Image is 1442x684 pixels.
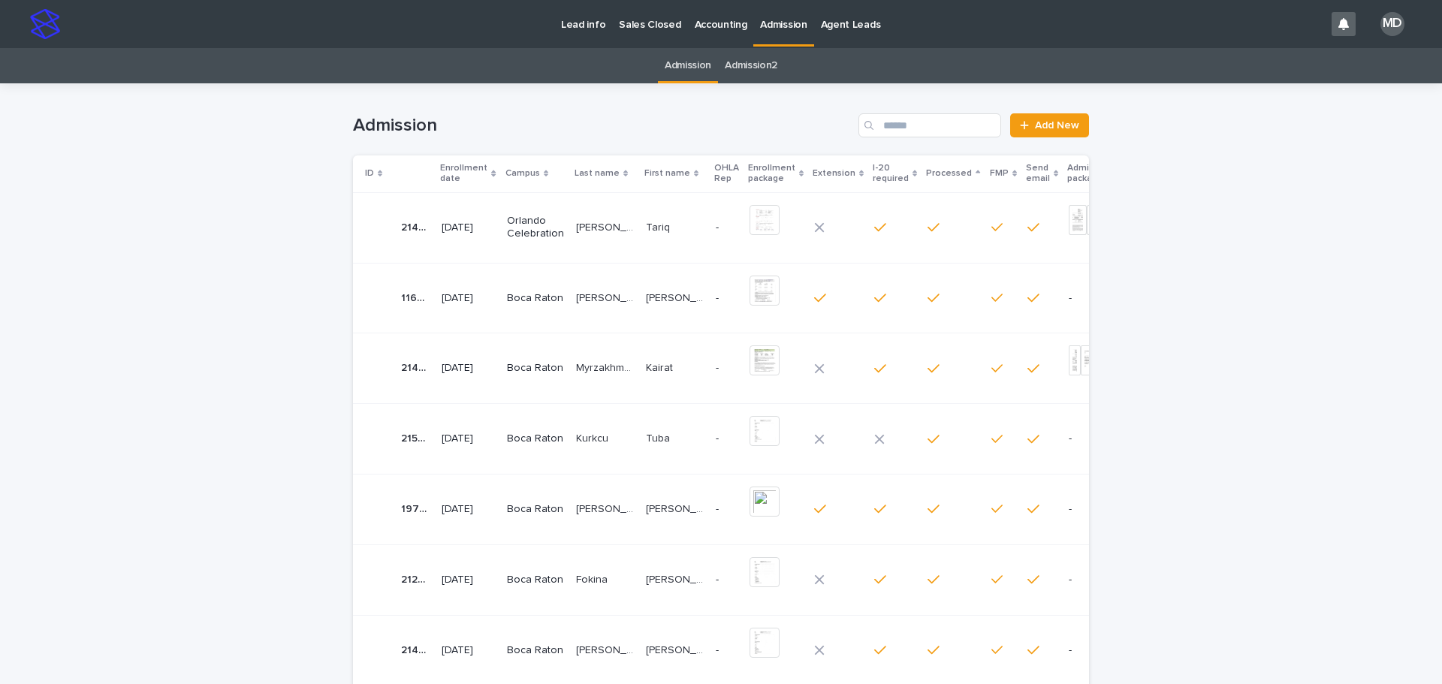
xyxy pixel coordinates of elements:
p: [DATE] [442,221,494,234]
p: - [716,432,738,445]
p: [DATE] [442,574,494,586]
p: Boca Raton [507,432,564,445]
p: Kurkcu [576,429,611,445]
p: 21509 [401,429,433,445]
a: Admission2 [725,48,777,83]
p: Myrzakhmetov [576,359,637,375]
p: - [716,503,738,516]
p: Processed [926,165,972,182]
p: 19757 [401,500,433,516]
p: Boca Raton [507,362,564,375]
tr: 2145021450 [DATE]Boca RatonMyrzakhmetovMyrzakhmetov KairatKairat - [353,333,1144,404]
p: ALABDULWAHAB [576,218,637,234]
p: [DATE] [442,362,494,375]
p: ID [365,165,374,182]
a: Add New [1010,113,1089,137]
tr: 2150921509 [DATE]Boca RatonKurkcuKurkcu TubaTuba -- [353,404,1144,475]
p: [DATE] [442,644,494,657]
p: - [1069,574,1120,586]
p: Tariq [646,218,673,234]
img: stacker-logo-s-only.png [30,9,60,39]
p: 21403 [401,218,433,234]
p: Kairat [646,359,676,375]
p: [PERSON_NAME] [646,571,707,586]
p: I-20 required [873,160,909,188]
p: Sergio Lourenco [576,641,637,657]
p: Fokina [576,571,611,586]
p: Admission package [1067,160,1112,188]
p: FMP [990,165,1009,182]
p: - [716,362,738,375]
p: Enrollment date [440,160,487,188]
p: 11644 [401,289,433,305]
h1: Admission [353,115,852,137]
p: 21295 [401,571,433,586]
p: OHLA Rep [714,160,739,188]
input: Search [858,113,1001,137]
p: [DATE] [442,432,494,445]
tr: 1975719757 [DATE]Boca Raton[PERSON_NAME] [PERSON_NAME][PERSON_NAME] [PERSON_NAME] [PERSON_NAME][P... [353,474,1144,544]
a: Admission [665,48,711,83]
p: Campus [505,165,540,182]
tr: 1164411644 [DATE]Boca Raton[PERSON_NAME] [PERSON_NAME][PERSON_NAME] [PERSON_NAME] [PERSON_NAME][P... [353,263,1144,333]
p: - [716,292,738,305]
p: Casas Barreto [576,289,637,305]
p: - [716,574,738,586]
p: First name [644,165,690,182]
p: Heverton Enoch [646,641,707,657]
tr: 2140321403 [DATE]Orlando Celebration[PERSON_NAME][PERSON_NAME] TariqTariq - [353,192,1144,263]
span: Add New [1035,120,1079,131]
p: Boca Raton [507,644,564,657]
p: [DATE] [442,292,494,305]
p: Katiucha Dayane [646,500,707,516]
p: Boca Raton [507,503,564,516]
p: Last name [575,165,620,182]
p: - [716,644,738,657]
p: Tuba [646,429,673,445]
p: Extension [813,165,855,182]
p: Enrollment package [748,160,795,188]
tr: 2129521295 [DATE]Boca RatonFokinaFokina [PERSON_NAME][PERSON_NAME] -- [353,544,1144,615]
p: 21450 [401,359,433,375]
p: DE SOUZA BARROS [576,500,637,516]
p: Orlando Celebration [507,215,564,240]
div: MD [1380,12,1404,36]
p: Boca Raton [507,292,564,305]
p: - [1069,503,1120,516]
p: [DATE] [442,503,494,516]
p: - [716,221,738,234]
p: Yully Andrea [646,289,707,305]
p: - [1069,292,1120,305]
p: - [1069,432,1120,445]
p: Send email [1026,160,1050,188]
p: - [1069,644,1120,657]
p: 21456 [401,641,433,657]
p: Boca Raton [507,574,564,586]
